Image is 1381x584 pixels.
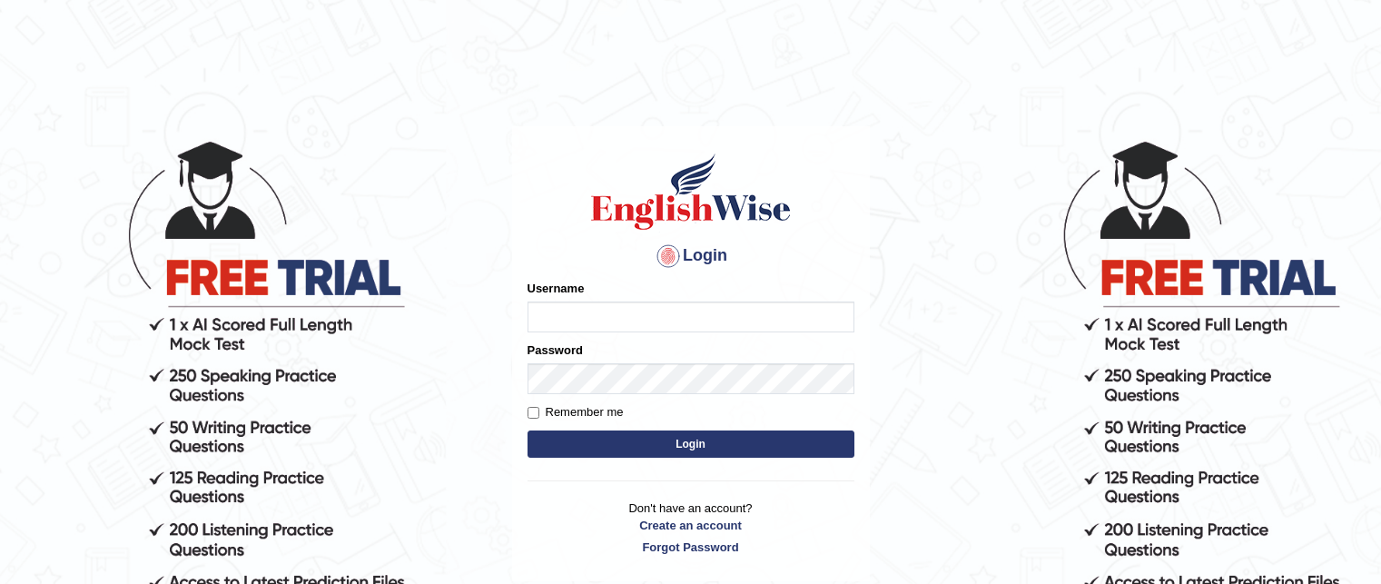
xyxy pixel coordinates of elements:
[528,517,854,534] a: Create an account
[528,539,854,556] a: Forgot Password
[528,280,585,297] label: Username
[587,151,794,233] img: Logo of English Wise sign in for intelligent practice with AI
[528,431,854,458] button: Login
[528,500,854,556] p: Don't have an account?
[528,242,854,271] h4: Login
[528,407,539,419] input: Remember me
[528,403,624,421] label: Remember me
[528,341,583,359] label: Password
